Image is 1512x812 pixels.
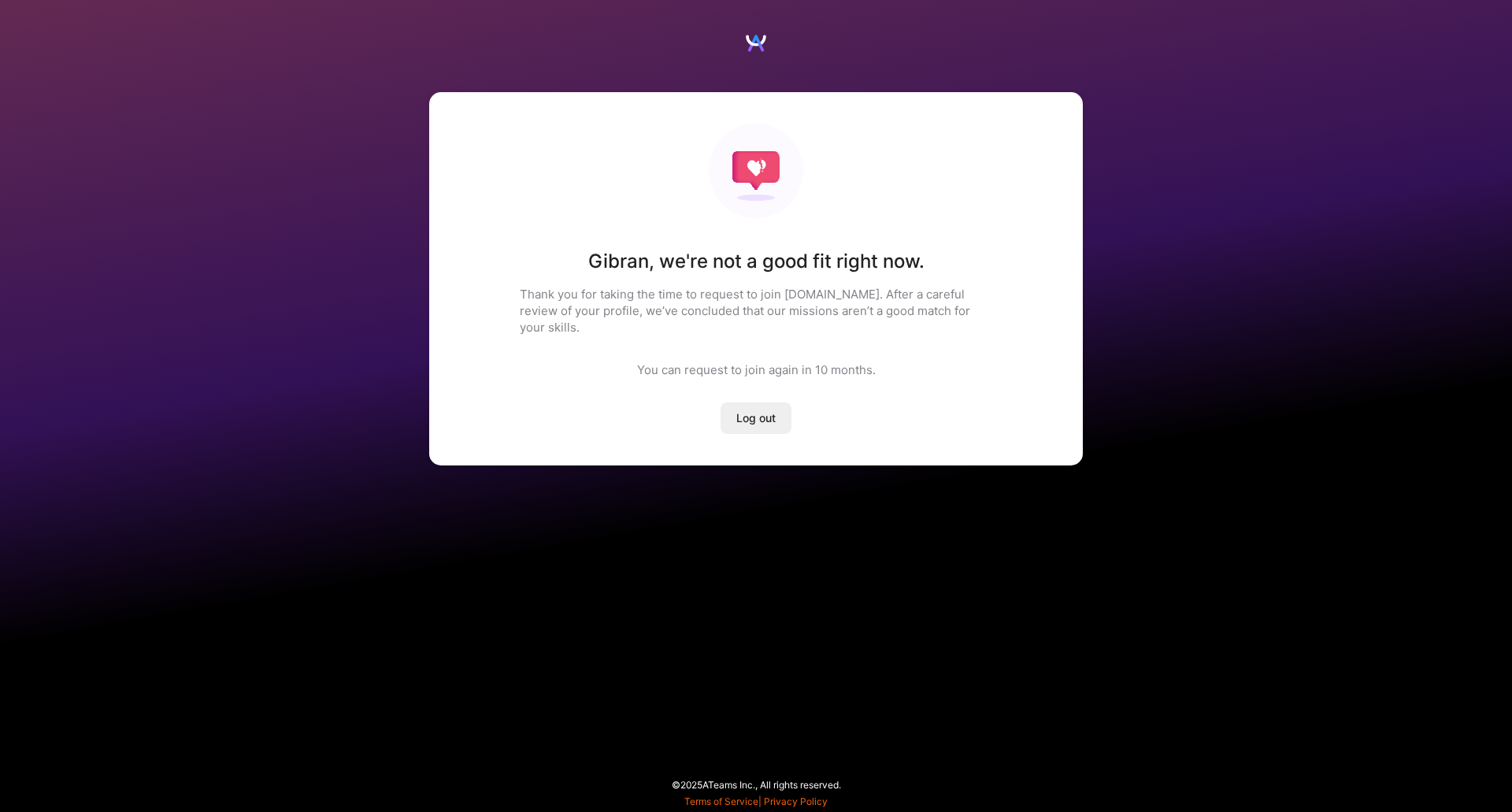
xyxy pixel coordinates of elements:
p: Thank you for taking the time to request to join [DOMAIN_NAME]. After a careful review of your pr... [520,286,992,336]
span: | [684,795,828,807]
img: Not fit [709,124,803,218]
h1: Gibran , we're not a good fit right now. [588,250,925,273]
span: Log out [736,410,776,426]
a: Terms of Service [684,795,758,807]
button: Log out [721,402,791,434]
a: Privacy Policy [764,795,828,807]
div: You can request to join again in 10 months . [637,362,876,378]
img: Logo [744,32,768,55]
